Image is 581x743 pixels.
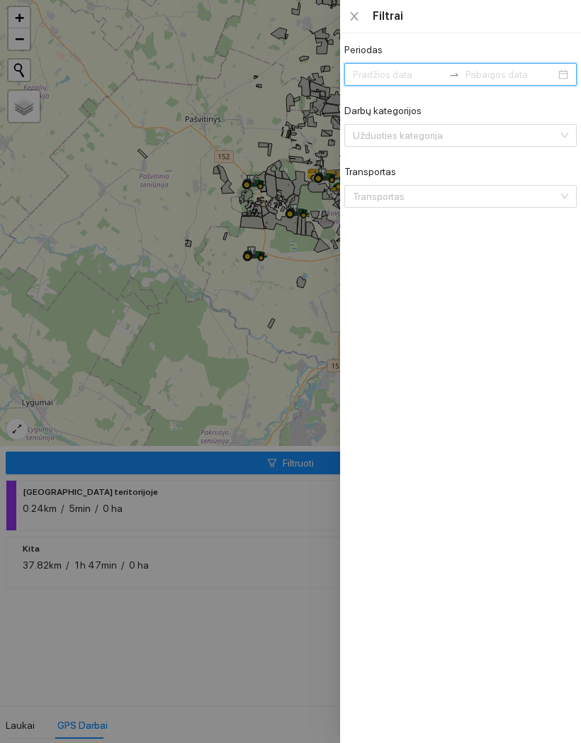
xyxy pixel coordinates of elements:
[344,164,396,179] label: Transportas
[344,43,383,57] label: Periodas
[344,10,364,23] button: Close
[449,69,460,80] span: swap-right
[373,9,577,24] div: Filtrai
[353,67,443,82] input: Periodas
[344,104,422,118] label: Darbų kategorijos
[353,125,558,146] input: Darbų kategorijos
[449,69,460,80] span: to
[353,186,558,207] input: Transportas
[466,67,555,82] input: Pabaigos data
[349,11,360,22] span: close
